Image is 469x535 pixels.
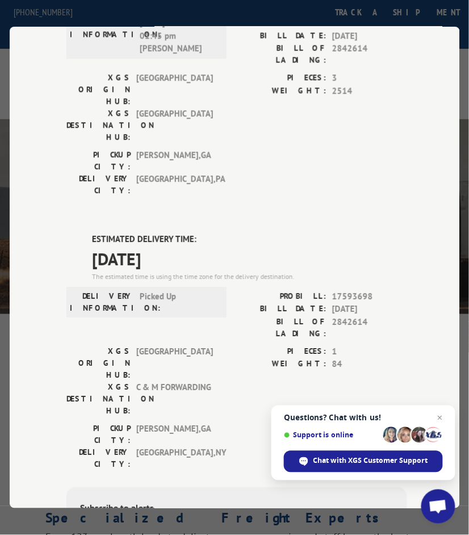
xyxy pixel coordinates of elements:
[421,490,455,524] a: Open chat
[237,72,326,85] label: PIECES:
[284,451,443,473] span: Chat with XGS Customer Support
[92,233,407,246] label: ESTIMATED DELIVERY TIME:
[284,431,379,440] span: Support is online
[237,290,326,303] label: PROBILL:
[332,290,407,303] span: 17593698
[70,16,134,55] label: DELIVERY INFORMATION:
[140,290,216,314] span: Picked Up
[136,149,213,173] span: [PERSON_NAME] , GA
[237,85,326,98] label: WEIGHT:
[140,16,216,55] span: [DATE] 01:45 pm [PERSON_NAME]
[332,345,407,358] span: 1
[237,30,326,43] label: BILL DATE:
[332,316,407,340] span: 2842614
[66,72,131,107] label: XGS ORIGIN HUB:
[66,446,131,470] label: DELIVERY CITY:
[332,85,407,98] span: 2514
[237,345,326,358] label: PIECES:
[66,381,131,417] label: XGS DESTINATION HUB:
[136,345,213,381] span: [GEOGRAPHIC_DATA]
[136,72,213,107] span: [GEOGRAPHIC_DATA]
[332,42,407,66] span: 2842614
[66,345,131,381] label: XGS ORIGIN HUB:
[332,303,407,316] span: [DATE]
[237,316,326,340] label: BILL OF LADING:
[332,72,407,85] span: 3
[66,423,131,446] label: PICKUP CITY:
[80,501,393,517] div: Subscribe to alerts
[313,456,428,466] span: Chat with XGS Customer Support
[332,30,407,43] span: [DATE]
[237,42,326,66] label: BILL OF LADING:
[237,303,326,316] label: BILL DATE:
[92,271,407,282] div: The estimated time is using the time zone for the delivery destination.
[70,290,134,314] label: DELIVERY INFORMATION:
[284,413,443,423] span: Questions? Chat with us!
[136,381,213,417] span: C & M FORWARDING
[136,423,213,446] span: [PERSON_NAME] , GA
[136,446,213,470] span: [GEOGRAPHIC_DATA] , NY
[136,173,213,197] span: [GEOGRAPHIC_DATA] , PA
[136,107,213,143] span: [GEOGRAPHIC_DATA]
[237,358,326,371] label: WEIGHT:
[92,246,407,271] span: [DATE]
[66,149,131,173] label: PICKUP CITY:
[332,358,407,371] span: 84
[66,173,131,197] label: DELIVERY CITY:
[66,107,131,143] label: XGS DESTINATION HUB:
